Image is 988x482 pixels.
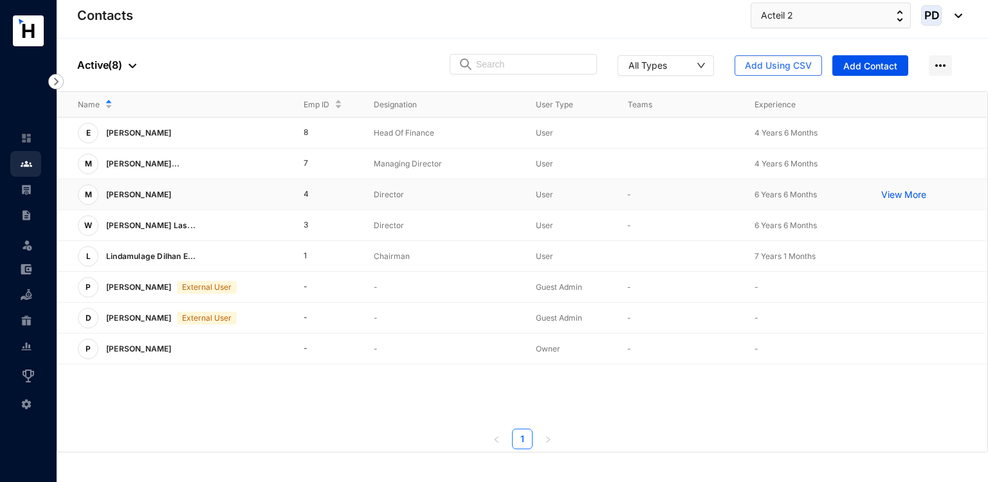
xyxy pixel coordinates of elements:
button: Add Using CSV [735,55,822,76]
p: [PERSON_NAME] [98,123,177,143]
li: Home [10,125,41,151]
td: - [283,334,354,364]
td: 1 [283,241,354,272]
span: User [536,128,553,138]
p: [PERSON_NAME] [98,184,177,205]
span: - [755,313,758,323]
p: - [627,312,733,325]
p: [PERSON_NAME] [98,277,177,298]
td: - [283,303,354,334]
li: Reports [10,334,41,359]
span: Guest Admin [536,282,582,292]
img: nav-icon-right.af6afadce00d159da59955279c43614e.svg [48,74,64,89]
p: Managing Director [374,157,515,170]
td: 7 [283,148,354,179]
th: Designation [353,92,515,118]
img: report-unselected.e6a6b4230fc7da01f883.svg [21,341,32,352]
p: [PERSON_NAME] [98,308,177,328]
li: Previous Page [486,429,507,449]
button: Acteil 2 [751,3,911,28]
th: User Type [515,92,607,118]
p: Director [374,219,515,232]
button: Add Contact [832,55,908,76]
img: home-unselected.a29eae3204392db15eaf.svg [21,132,32,144]
p: - [627,343,733,355]
span: left [493,436,500,443]
td: - [283,272,354,303]
img: up-down-arrow.74152d26bf9780fbf563ca9c90304185.svg [897,10,903,22]
input: Search [476,55,589,74]
span: P [86,283,91,291]
span: Guest Admin [536,313,582,323]
li: Contacts [10,151,41,177]
p: - [627,188,733,201]
th: Experience [734,92,861,118]
span: W [84,222,92,229]
button: All Types [617,55,714,76]
li: Gratuity [10,308,41,334]
span: M [85,191,92,199]
td: 8 [283,118,354,148]
p: - [627,219,733,232]
span: L [86,253,91,260]
span: PD [924,10,939,21]
span: 4 Years 6 Months [755,128,818,138]
button: left [486,429,507,449]
p: - [374,281,515,294]
span: Owner [536,344,560,353]
img: leave-unselected.2934df6273408c3f84d9.svg [21,238,33,251]
span: Acteil 2 [761,8,793,22]
span: Add Using CSV [745,59,812,72]
img: contract-unselected.99e2b2107c0a7dd48938.svg [21,210,32,221]
img: gratuity-unselected.a8c340787eea3cf492d7.svg [21,315,32,326]
li: Loan [10,282,41,308]
p: External User [182,281,232,294]
span: M [85,160,92,168]
span: down [697,61,706,70]
span: - [755,282,758,292]
p: Active ( 8 ) [77,57,136,73]
span: P [86,345,91,353]
span: Lindamulage Dilhan E... [106,251,196,261]
img: people.b0bd17028ad2877b116a.svg [21,158,32,170]
div: All Types [628,58,667,71]
span: 4 Years 6 Months [755,159,818,168]
p: Chairman [374,250,515,263]
span: E [86,129,91,137]
th: Emp ID [283,92,354,118]
li: Payroll [10,177,41,202]
a: View More [881,188,933,201]
span: User [536,251,553,261]
img: dropdown-black.8e83cc76930a90b1a4fdb6d089b7bf3a.svg [948,13,962,18]
p: Contacts [77,6,133,24]
span: Name [78,98,100,111]
span: - [755,344,758,353]
span: [PERSON_NAME]... [106,159,179,168]
p: External User [182,312,232,325]
img: award_outlined.f30b2bda3bf6ea1bf3dd.svg [21,368,36,384]
span: 6 Years 6 Months [755,220,817,230]
img: loan-unselected.d74d20a04637f2d15ab5.svg [21,289,32,301]
span: User [536,220,553,230]
span: User [536,159,553,168]
li: 1 [512,429,533,449]
span: right [544,436,552,443]
img: dropdown-black.8e83cc76930a90b1a4fdb6d089b7bf3a.svg [129,64,136,68]
p: Head Of Finance [374,127,515,139]
img: payroll-unselected.b590312f920e76f0c668.svg [21,184,32,195]
span: User [536,190,553,199]
img: search.8ce656024d3affaeffe32e5b30621cb7.svg [458,58,473,71]
td: 4 [283,179,354,210]
span: [PERSON_NAME] Las... [106,220,196,230]
td: 3 [283,210,354,241]
li: Next Page [538,429,558,449]
img: more-horizontal.eedb2faff8778e1aceccc67cc90ae3cb.svg [929,55,952,76]
p: - [374,343,515,355]
li: Contracts [10,202,41,228]
a: 1 [513,429,532,449]
p: Director [374,188,515,201]
img: expense-unselected.2edcf0507c847f3e9e96.svg [21,263,32,275]
span: 7 Years 1 Months [755,251,816,261]
p: [PERSON_NAME] [98,339,177,359]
